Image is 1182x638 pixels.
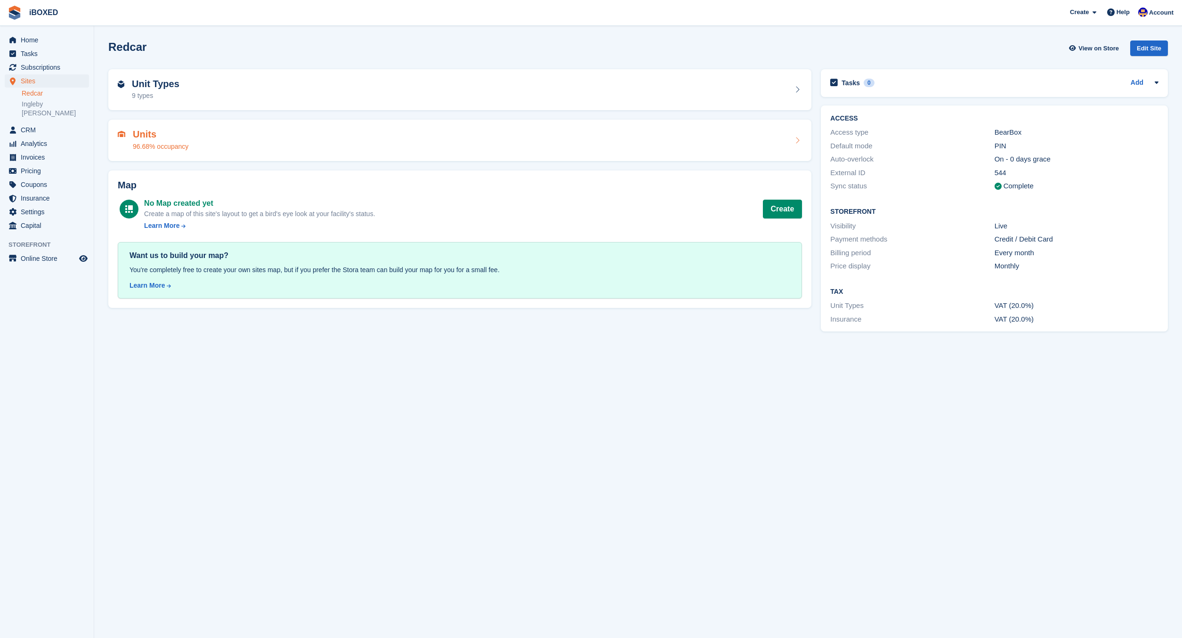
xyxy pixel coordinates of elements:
[130,250,790,261] div: Want us to build your map?
[5,47,89,60] a: menu
[995,261,1158,272] div: Monthly
[144,198,375,209] div: No Map created yet
[1149,8,1174,17] span: Account
[78,253,89,264] a: Preview store
[5,33,89,47] a: menu
[995,300,1158,311] div: VAT (20.0%)
[132,79,179,89] h2: Unit Types
[830,300,994,311] div: Unit Types
[995,221,1158,232] div: Live
[21,151,77,164] span: Invoices
[1131,78,1143,89] a: Add
[1138,8,1148,17] img: Noor Rashid
[118,81,124,88] img: unit-type-icn-2b2737a686de81e16bb02015468b77c625bbabd49415b5ef34ead5e3b44a266d.svg
[830,154,994,165] div: Auto-overlock
[133,142,188,152] div: 96.68% occupancy
[830,208,1158,216] h2: Storefront
[1004,181,1034,192] div: Complete
[108,69,811,111] a: Unit Types 9 types
[5,178,89,191] a: menu
[1130,40,1168,60] a: Edit Site
[5,123,89,137] a: menu
[8,6,22,20] img: stora-icon-8386f47178a22dfd0bd8f6a31ec36ba5ce8667c1dd55bd0f319d3a0aa187defe.svg
[21,61,77,74] span: Subscriptions
[21,219,77,232] span: Capital
[830,115,1158,122] h2: ACCESS
[21,164,77,178] span: Pricing
[21,123,77,137] span: CRM
[995,127,1158,138] div: BearBox
[830,168,994,178] div: External ID
[5,164,89,178] a: menu
[21,47,77,60] span: Tasks
[125,205,133,213] img: map-icn-white-8b231986280072e83805622d3debb4903e2986e43859118e7b4002611c8ef794.svg
[995,248,1158,258] div: Every month
[132,91,179,101] div: 9 types
[21,205,77,218] span: Settings
[25,5,62,20] a: iBOXED
[5,219,89,232] a: menu
[144,221,179,231] div: Learn More
[830,181,994,192] div: Sync status
[130,281,165,291] div: Learn More
[1078,44,1119,53] span: View on Store
[995,168,1158,178] div: 544
[1068,40,1123,56] a: View on Store
[8,240,94,250] span: Storefront
[830,288,1158,296] h2: Tax
[144,221,375,231] a: Learn More
[5,61,89,74] a: menu
[864,79,874,87] div: 0
[118,180,802,191] h2: Map
[5,192,89,205] a: menu
[995,154,1158,165] div: On - 0 days grace
[763,200,802,218] button: Create
[830,127,994,138] div: Access type
[995,234,1158,245] div: Credit / Debit Card
[118,131,125,137] img: unit-icn-7be61d7bf1b0ce9d3e12c5938cc71ed9869f7b940bace4675aadf7bd6d80202e.svg
[144,209,375,219] div: Create a map of this site's layout to get a bird's eye look at your facility's status.
[995,314,1158,325] div: VAT (20.0%)
[21,137,77,150] span: Analytics
[22,100,89,118] a: Ingleby [PERSON_NAME]
[1130,40,1168,56] div: Edit Site
[108,120,811,161] a: Units 96.68% occupancy
[21,252,77,265] span: Online Store
[830,234,994,245] div: Payment methods
[21,178,77,191] span: Coupons
[108,40,146,53] h2: Redcar
[5,205,89,218] a: menu
[22,89,89,98] a: Redcar
[21,192,77,205] span: Insurance
[5,137,89,150] a: menu
[995,141,1158,152] div: PIN
[21,33,77,47] span: Home
[130,281,790,291] a: Learn More
[21,74,77,88] span: Sites
[842,79,860,87] h2: Tasks
[830,261,994,272] div: Price display
[830,141,994,152] div: Default mode
[1070,8,1089,17] span: Create
[130,265,790,275] div: You're completely free to create your own sites map, but if you prefer the Stora team can build y...
[5,74,89,88] a: menu
[133,129,188,140] h2: Units
[5,252,89,265] a: menu
[5,151,89,164] a: menu
[1117,8,1130,17] span: Help
[830,248,994,258] div: Billing period
[830,314,994,325] div: Insurance
[830,221,994,232] div: Visibility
